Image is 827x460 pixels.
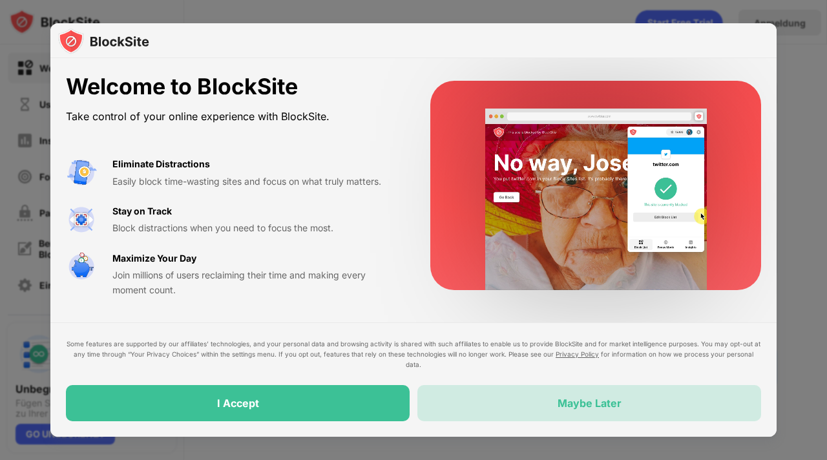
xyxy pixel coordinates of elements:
[112,268,399,297] div: Join millions of users reclaiming their time and making every moment count.
[66,74,399,100] div: Welcome to BlockSite
[66,204,97,235] img: value-focus.svg
[112,157,210,171] div: Eliminate Distractions
[66,339,761,370] div: Some features are supported by our affiliates’ technologies, and your personal data and browsing ...
[112,174,399,189] div: Easily block time-wasting sites and focus on what truly matters.
[556,350,599,358] a: Privacy Policy
[112,204,172,218] div: Stay on Track
[112,251,196,266] div: Maximize Your Day
[217,397,259,410] div: I Accept
[66,107,399,126] div: Take control of your online experience with BlockSite.
[66,251,97,282] img: value-safe-time.svg
[112,221,399,235] div: Block distractions when you need to focus the most.
[558,397,622,410] div: Maybe Later
[58,28,149,54] img: logo-blocksite.svg
[66,157,97,188] img: value-avoid-distractions.svg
